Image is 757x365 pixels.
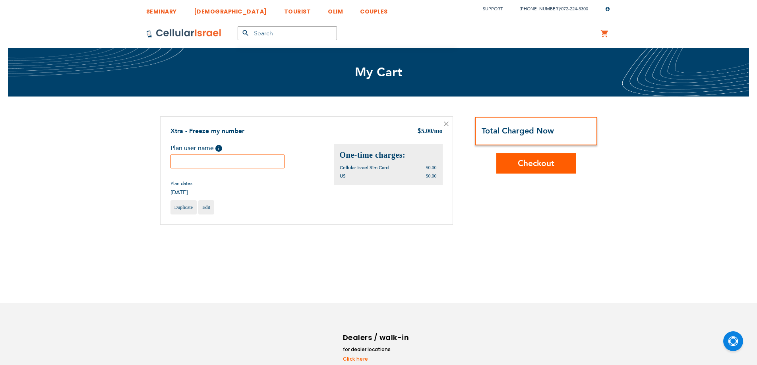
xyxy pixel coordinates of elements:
input: Search [238,26,337,40]
button: Checkout [496,153,576,174]
strong: Total Charged Now [482,126,554,136]
span: /mo [432,127,443,134]
span: $ [417,127,421,136]
a: OLIM [328,2,343,17]
span: Plan dates [170,180,192,187]
span: [DATE] [170,189,192,196]
a: SEMINARY [146,2,177,17]
span: Plan user name [170,144,214,153]
li: for dealer locations [343,346,410,353]
span: My Cart [355,64,403,81]
span: Checkout [518,158,554,169]
a: 072-224-3300 [561,6,588,12]
a: TOURIST [284,2,311,17]
span: $0.00 [426,173,437,179]
a: [PHONE_NUMBER] [520,6,560,12]
span: Help [215,145,222,152]
img: Cellular Israel Logo [146,29,222,38]
span: Cellular Israel Sim Card [340,164,389,171]
span: Duplicate [174,205,193,210]
span: $0.00 [426,165,437,170]
span: Edit [202,205,210,210]
a: Edit [198,200,214,214]
h6: Dealers / walk-in [343,332,410,344]
a: Duplicate [170,200,197,214]
a: [DEMOGRAPHIC_DATA] [194,2,267,17]
a: COUPLES [360,2,388,17]
span: US [340,173,346,179]
a: Support [483,6,503,12]
a: Click here [343,355,410,363]
a: Xtra - Freeze my number [170,127,244,135]
li: / [512,3,588,15]
h2: One-time charges: [340,150,437,160]
div: 5.00 [417,127,443,136]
